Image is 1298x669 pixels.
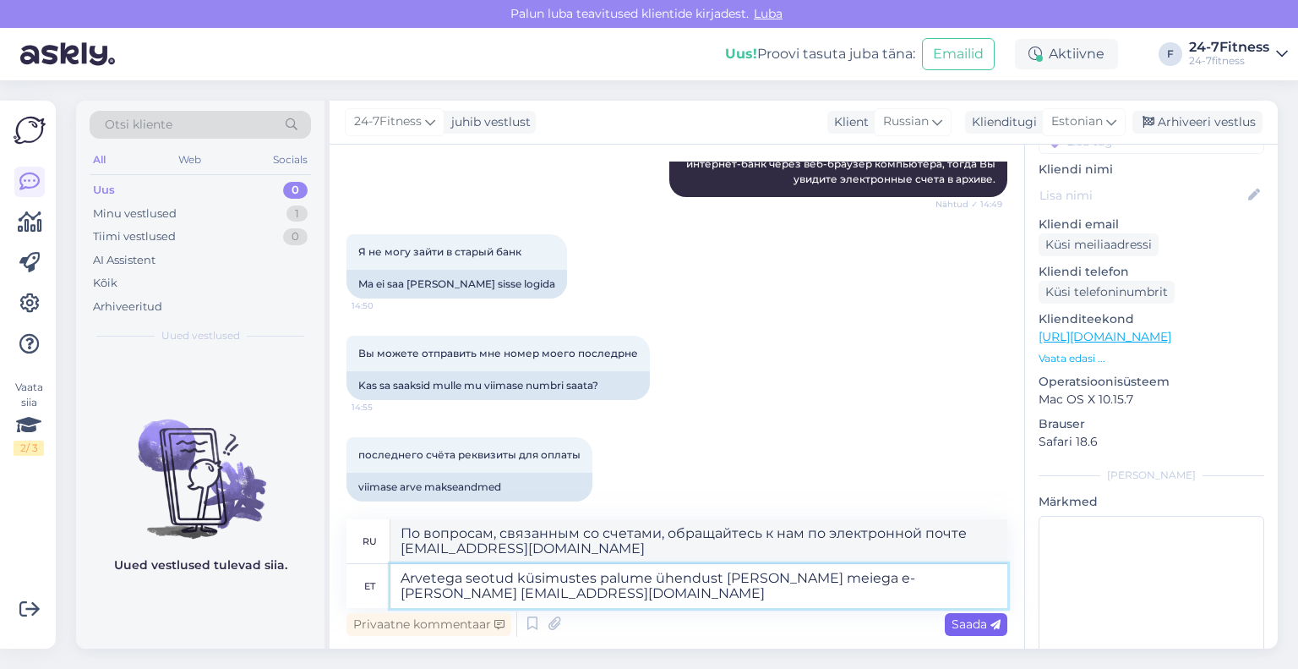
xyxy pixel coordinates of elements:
[76,389,324,541] img: No chats
[1132,111,1263,134] div: Arhiveeri vestlus
[1159,42,1182,66] div: F
[93,275,117,292] div: Kõik
[93,252,155,269] div: AI Assistent
[1189,41,1269,54] div: 24-7Fitness
[725,44,915,64] div: Proovi tasuta juba täna:
[749,6,788,21] span: Luba
[358,448,581,461] span: последнего счёта реквизиты для оплаты
[352,299,415,312] span: 14:50
[346,473,592,502] div: viimase arve makseandmed
[363,527,377,556] div: ru
[286,206,308,222] div: 1
[14,441,44,456] div: 2 / 3
[1039,186,1245,205] input: Lisa nimi
[1039,329,1171,344] a: [URL][DOMAIN_NAME]
[93,206,177,222] div: Minu vestlused
[1039,281,1175,304] div: Küsi telefoninumbrit
[1039,310,1264,328] p: Klienditeekond
[444,113,531,131] div: juhib vestlust
[1189,41,1288,68] a: 24-7Fitness24-7fitness
[352,502,415,515] span: 14:56
[346,270,567,299] div: Ma ei saa [PERSON_NAME] sisse logida
[1039,415,1264,433] p: Brauser
[1039,493,1264,511] p: Märkmed
[1039,468,1264,483] div: [PERSON_NAME]
[952,617,1001,632] span: Saada
[283,228,308,245] div: 0
[1039,216,1264,233] p: Kliendi email
[90,149,109,171] div: All
[1039,233,1159,256] div: Küsi meiliaadressi
[14,380,44,456] div: Vaata siia
[922,38,995,70] button: Emailid
[161,328,240,343] span: Uued vestlused
[358,245,521,258] span: Я не могу зайти в старый банк
[1039,433,1264,451] p: Safari 18.6
[1039,351,1264,366] p: Vaata edasi ...
[725,46,757,62] b: Uus!
[364,572,375,600] div: et
[346,371,650,400] div: Kas sa saaksid mulle mu viimase numbri saata?
[390,519,1007,563] textarea: По вопросам, связанным со счетами, обращайтесь к нам по электронной почте [EMAIL_ADDRESS][DOMAIN_...
[354,112,422,131] span: 24-7Fitness
[358,347,638,359] span: Вы можете отправить мне номер моего последрне
[93,228,176,245] div: Tiimi vestlused
[346,613,511,636] div: Privaatne kommentaar
[965,113,1037,131] div: Klienditugi
[1051,112,1103,131] span: Estonian
[1039,161,1264,178] p: Kliendi nimi
[352,401,415,414] span: 14:55
[1039,391,1264,409] p: Mac OS X 10.15.7
[105,116,172,134] span: Otsi kliente
[93,299,162,315] div: Arhiveeritud
[390,564,1007,608] textarea: Arvetega seotud küsimustes palume ühendust [PERSON_NAME] meiega e-[PERSON_NAME] [EMAIL_ADDRESS][D...
[1039,263,1264,281] p: Kliendi telefon
[883,112,929,131] span: Russian
[93,182,115,199] div: Uus
[270,149,311,171] div: Socials
[827,113,869,131] div: Klient
[1015,39,1118,69] div: Aktiivne
[114,557,287,574] p: Uued vestlused tulevad siia.
[14,114,46,146] img: Askly Logo
[283,182,308,199] div: 0
[175,149,205,171] div: Web
[935,198,1002,211] span: Nähtud ✓ 14:49
[1039,373,1264,391] p: Operatsioonisüsteem
[1189,54,1269,68] div: 24-7fitness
